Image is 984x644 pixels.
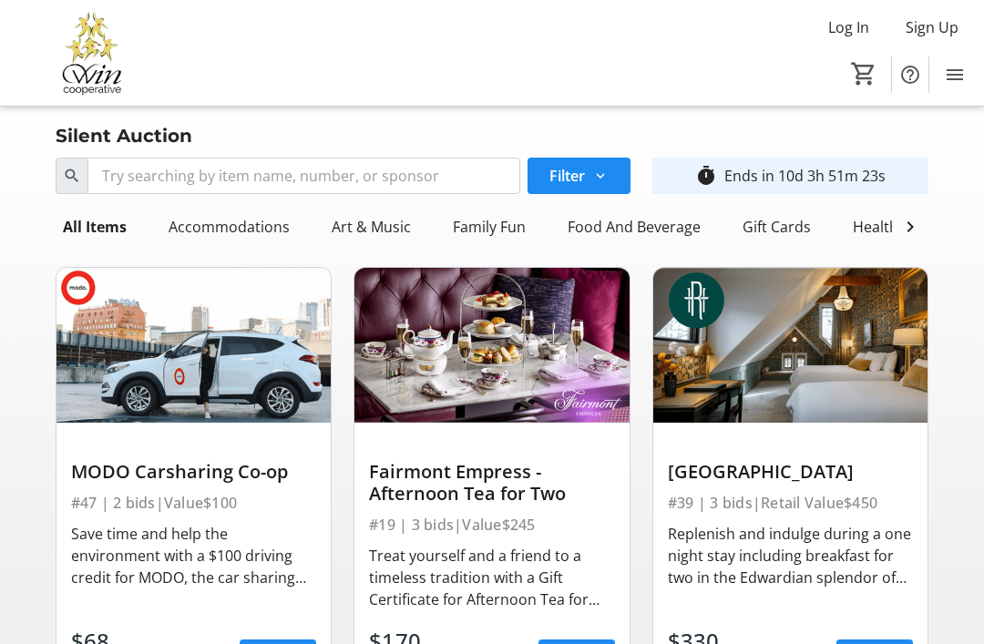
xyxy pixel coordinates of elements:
[354,268,630,423] img: Fairmont Empress - Afternoon Tea for Two
[847,57,880,90] button: Cart
[87,158,520,194] input: Try searching by item name, number, or sponsor
[828,16,869,38] span: Log In
[735,209,818,245] div: Gift Cards
[549,165,585,187] span: Filter
[45,121,203,150] div: Silent Auction
[695,165,717,187] mat-icon: timer_outline
[814,13,884,42] button: Log In
[892,56,928,93] button: Help
[560,209,708,245] div: Food And Beverage
[56,209,134,245] div: All Items
[71,461,317,483] div: MODO Carsharing Co-op
[446,209,533,245] div: Family Fun
[724,165,886,187] div: Ends in 10d 3h 51m 23s
[668,490,914,516] div: #39 | 3 bids | Retail Value $450
[369,461,615,505] div: Fairmont Empress - Afternoon Tea for Two
[71,490,317,516] div: #47 | 2 bids | Value $100
[324,209,418,245] div: Art & Music
[528,158,630,194] button: Filter
[369,545,615,610] div: Treat yourself and a friend to a timeless tradition with a Gift Certificate for Afternoon Tea for...
[668,523,914,588] div: Replenish and indulge during a one night stay including breakfast for two in the Edwardian splend...
[668,461,914,483] div: [GEOGRAPHIC_DATA]
[906,16,958,38] span: Sign Up
[71,523,317,588] div: Save time and help the environment with a $100 driving credit for MODO, the car sharing co-op. Wh...
[937,56,973,93] button: Menu
[653,268,928,423] img: Rosemead House Hotel
[369,512,615,537] div: #19 | 3 bids | Value $245
[56,268,332,423] img: MODO Carsharing Co-op
[11,7,173,98] img: Victoria Women In Need Community Cooperative's Logo
[161,209,297,245] div: Accommodations
[891,13,973,42] button: Sign Up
